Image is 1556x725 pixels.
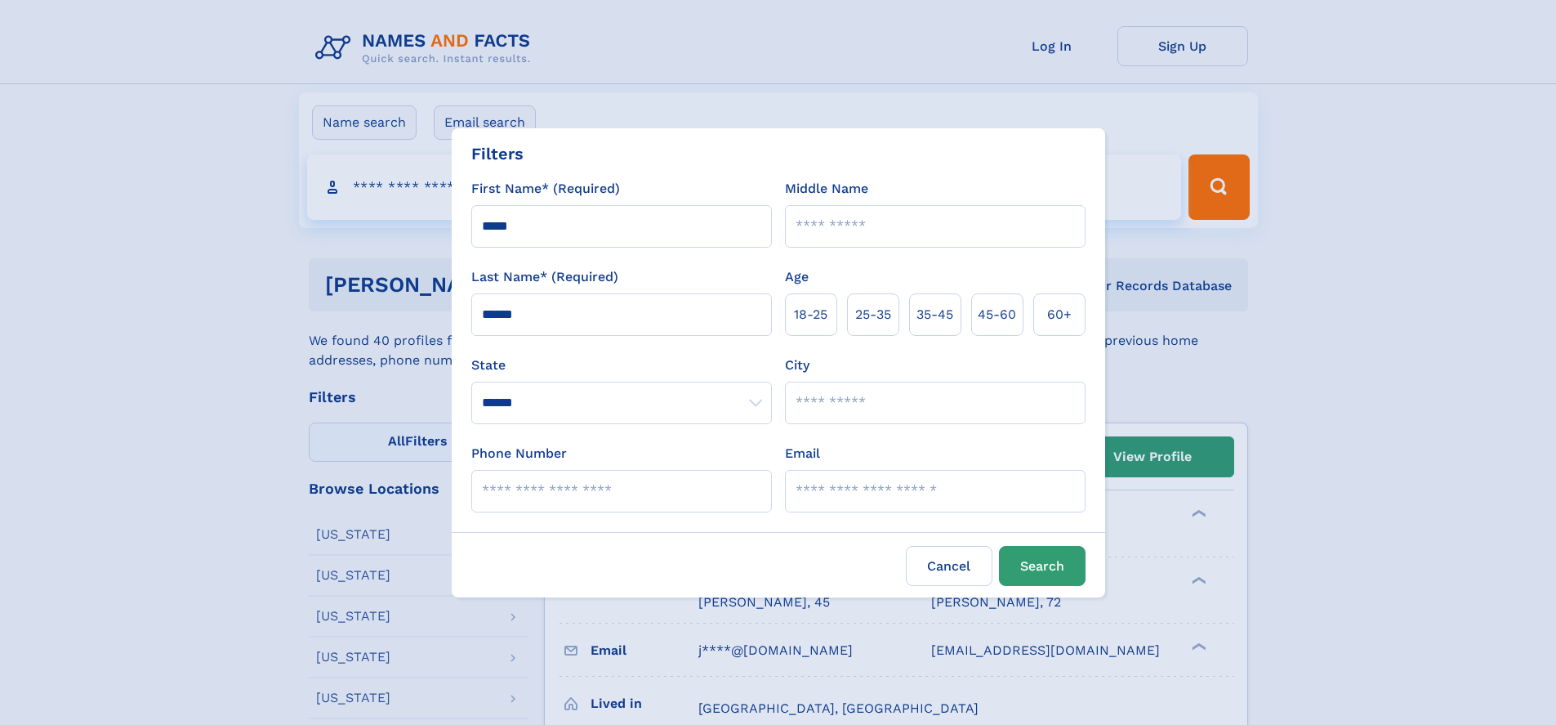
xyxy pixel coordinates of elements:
button: Search [999,546,1086,586]
label: Last Name* (Required) [471,267,618,287]
label: City [785,356,809,375]
span: 45‑60 [978,305,1016,324]
div: Filters [471,141,524,166]
label: Age [785,267,809,287]
label: Cancel [906,546,992,586]
label: First Name* (Required) [471,179,620,199]
label: State [471,356,772,375]
label: Phone Number [471,444,567,463]
span: 25‑35 [855,305,891,324]
span: 35‑45 [916,305,953,324]
label: Middle Name [785,179,868,199]
label: Email [785,444,820,463]
span: 60+ [1047,305,1072,324]
span: 18‑25 [794,305,827,324]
